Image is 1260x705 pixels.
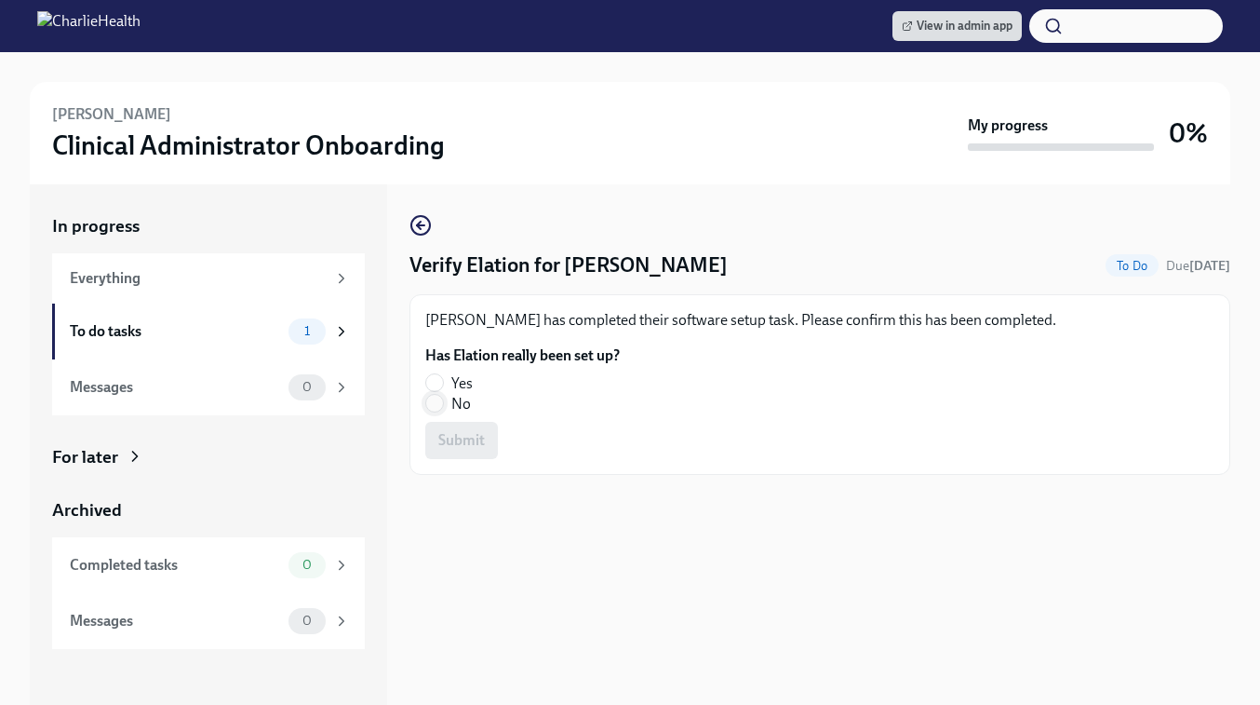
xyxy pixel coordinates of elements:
span: Yes [451,373,473,394]
h3: Clinical Administrator Onboarding [52,129,445,162]
a: To do tasks1 [52,304,365,359]
a: For later [52,445,365,469]
p: [PERSON_NAME] has completed their software setup task. Please confirm this has been completed. [425,310,1214,331]
label: Has Elation really been set up? [425,346,620,366]
a: Archived [52,498,365,522]
span: View in admin app [902,17,1012,35]
span: To Do [1106,259,1159,273]
span: 0 [291,380,323,394]
h6: [PERSON_NAME] [52,104,171,125]
strong: [DATE] [1189,258,1230,274]
span: Due [1166,258,1230,274]
a: Messages0 [52,593,365,649]
a: Completed tasks0 [52,537,365,593]
a: View in admin app [892,11,1022,41]
div: Completed tasks [70,555,281,576]
span: 0 [291,558,323,572]
div: Messages [70,377,281,398]
span: 1 [293,324,321,338]
div: For later [52,445,118,469]
h4: Verify Elation for [PERSON_NAME] [409,251,728,279]
div: To do tasks [70,321,281,342]
strong: My progress [968,115,1048,136]
a: Messages0 [52,359,365,415]
div: Messages [70,611,281,631]
img: CharlieHealth [37,11,141,41]
span: September 20th, 2025 10:00 [1166,257,1230,275]
a: In progress [52,214,365,238]
span: 0 [291,614,323,628]
h3: 0% [1169,116,1208,150]
span: No [451,394,471,414]
div: Everything [70,268,326,289]
a: Everything [52,253,365,304]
